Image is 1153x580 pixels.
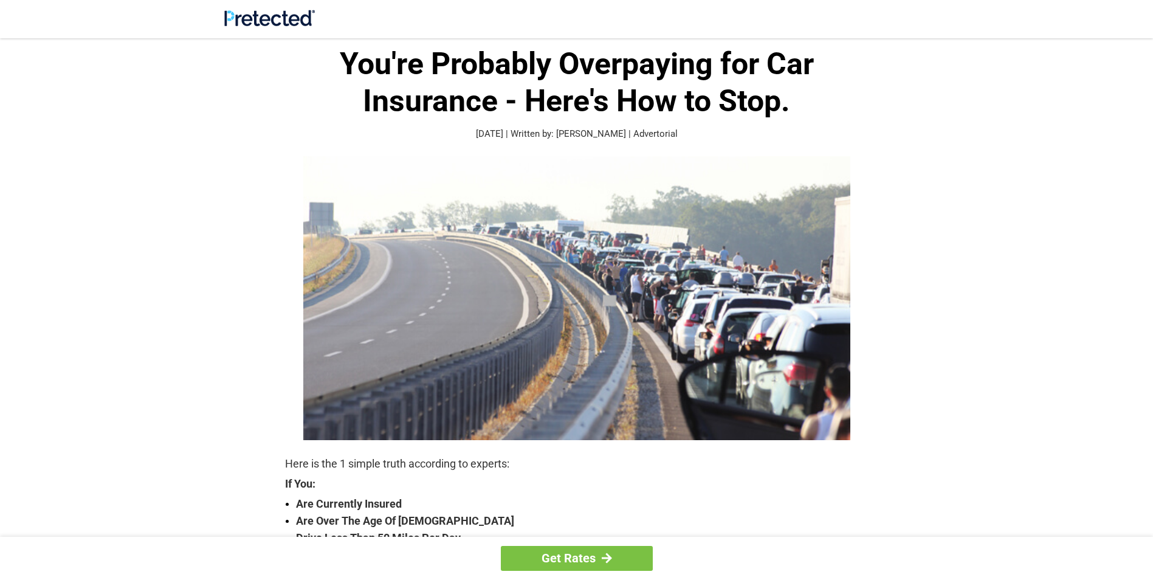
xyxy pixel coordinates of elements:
img: Site Logo [224,10,315,26]
a: Site Logo [224,17,315,29]
strong: Are Currently Insured [296,495,869,513]
strong: If You: [285,478,869,489]
a: Get Rates [501,546,653,571]
strong: Are Over The Age Of [DEMOGRAPHIC_DATA] [296,513,869,530]
p: Here is the 1 simple truth according to experts: [285,455,869,472]
h1: You're Probably Overpaying for Car Insurance - Here's How to Stop. [285,46,869,120]
strong: Drive Less Than 50 Miles Per Day [296,530,869,547]
p: [DATE] | Written by: [PERSON_NAME] | Advertorial [285,127,869,141]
